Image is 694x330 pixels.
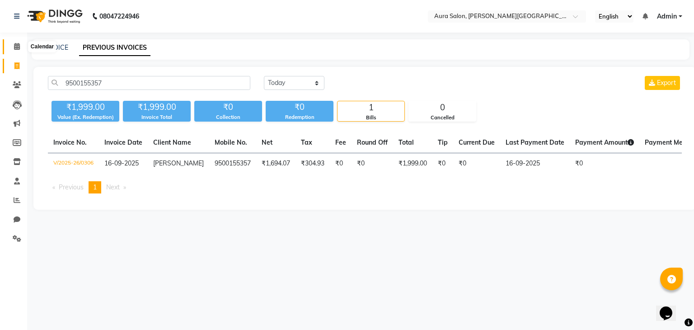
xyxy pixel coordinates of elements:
[53,138,87,146] span: Invoice No.
[209,153,256,174] td: 9500155357
[335,138,346,146] span: Fee
[438,138,448,146] span: Tip
[153,138,191,146] span: Client Name
[48,181,682,193] nav: Pagination
[645,76,680,90] button: Export
[409,101,476,114] div: 0
[656,294,685,321] iframe: chat widget
[52,113,119,121] div: Value (Ex. Redemption)
[79,40,150,56] a: PREVIOUS INVOICES
[262,138,272,146] span: Net
[59,183,84,191] span: Previous
[48,76,250,90] input: Search by Name/Mobile/Email/Invoice No
[453,153,500,174] td: ₹0
[399,138,414,146] span: Total
[657,79,676,87] span: Export
[104,159,139,167] span: 16-09-2025
[295,153,330,174] td: ₹304.93
[93,183,97,191] span: 1
[52,101,119,113] div: ₹1,999.00
[123,113,191,121] div: Invoice Total
[266,113,333,121] div: Redemption
[500,153,570,174] td: 16-09-2025
[575,138,634,146] span: Payment Amount
[301,138,312,146] span: Tax
[266,101,333,113] div: ₹0
[657,12,677,21] span: Admin
[330,153,352,174] td: ₹0
[352,153,393,174] td: ₹0
[104,138,142,146] span: Invoice Date
[123,101,191,113] div: ₹1,999.00
[393,153,432,174] td: ₹1,999.00
[459,138,495,146] span: Current Due
[432,153,453,174] td: ₹0
[256,153,295,174] td: ₹1,694.07
[106,183,120,191] span: Next
[194,113,262,121] div: Collection
[409,114,476,122] div: Cancelled
[215,138,247,146] span: Mobile No.
[338,114,404,122] div: Bills
[570,153,639,174] td: ₹0
[153,159,204,167] span: [PERSON_NAME]
[194,101,262,113] div: ₹0
[506,138,564,146] span: Last Payment Date
[99,4,139,29] b: 08047224946
[48,153,99,174] td: V/2025-26/0306
[28,42,56,52] div: Calendar
[357,138,388,146] span: Round Off
[338,101,404,114] div: 1
[23,4,85,29] img: logo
